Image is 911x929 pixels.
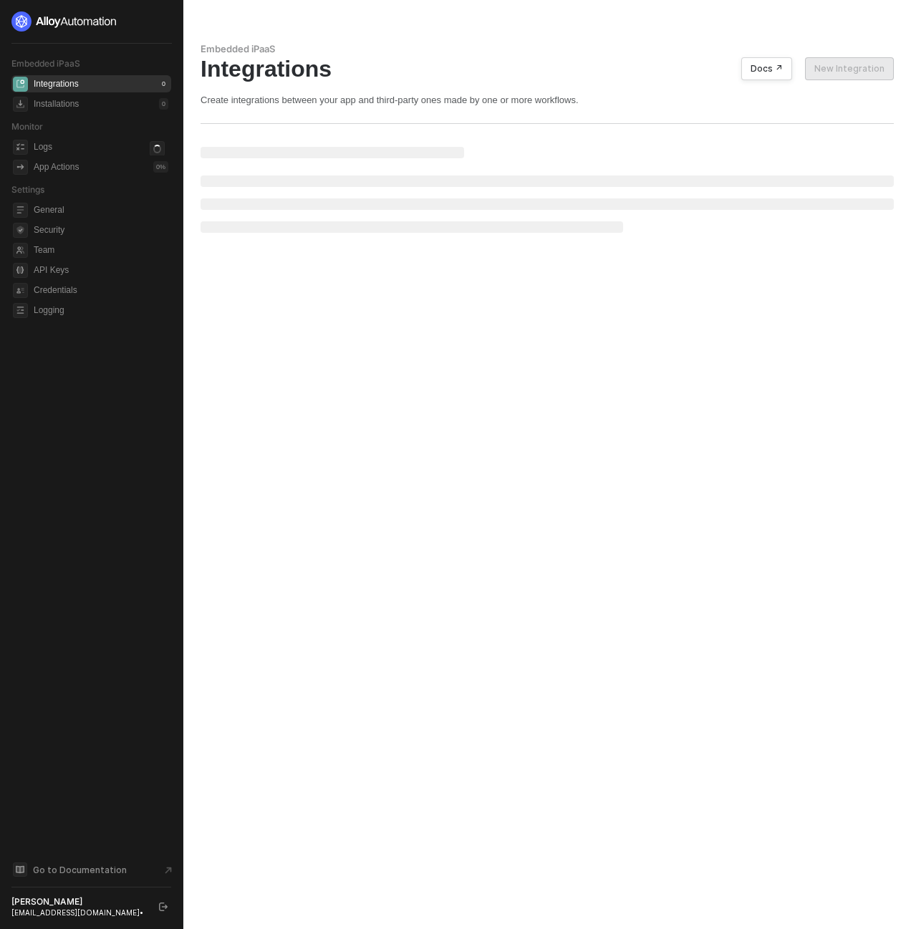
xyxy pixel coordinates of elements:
[201,55,894,82] div: Integrations
[150,141,165,156] span: icon-loader
[11,11,171,32] a: logo
[153,161,168,173] div: 0 %
[159,78,168,90] div: 0
[34,221,168,239] span: Security
[11,58,80,69] span: Embedded iPaaS
[34,141,52,153] div: Logs
[13,862,27,877] span: documentation
[13,160,28,175] span: icon-app-actions
[751,63,783,74] div: Docs ↗
[34,78,79,90] div: Integrations
[11,11,117,32] img: logo
[13,140,28,155] span: icon-logs
[33,864,127,876] span: Go to Documentation
[13,203,28,218] span: general
[34,281,168,299] span: Credentials
[34,241,168,259] span: Team
[11,896,146,908] div: [PERSON_NAME]
[741,57,792,80] button: Docs ↗
[159,98,168,110] div: 0
[805,57,894,80] button: New Integration
[159,902,168,911] span: logout
[34,98,79,110] div: Installations
[13,283,28,298] span: credentials
[13,77,28,92] span: integrations
[34,201,168,218] span: General
[161,863,175,877] span: document-arrow
[13,263,28,278] span: api-key
[201,43,894,55] div: Embedded iPaaS
[13,303,28,318] span: logging
[13,243,28,258] span: team
[11,121,43,132] span: Monitor
[13,223,28,238] span: security
[11,184,44,195] span: Settings
[34,161,79,173] div: App Actions
[13,97,28,112] span: installations
[11,861,172,878] a: Knowledge Base
[34,261,168,279] span: API Keys
[201,94,894,106] div: Create integrations between your app and third-party ones made by one or more workflows.
[34,302,168,319] span: Logging
[11,908,146,918] div: [EMAIL_ADDRESS][DOMAIN_NAME] •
